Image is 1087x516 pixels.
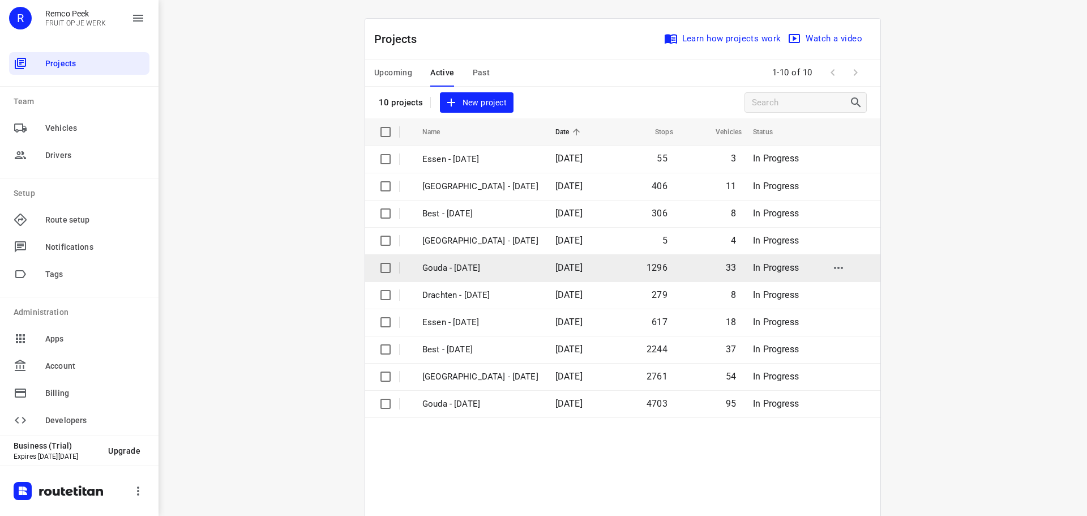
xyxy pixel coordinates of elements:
div: Billing [9,382,149,404]
span: 8 [731,289,736,300]
span: [DATE] [555,317,583,327]
p: Business (Trial) [14,441,99,450]
span: In Progress [753,317,799,327]
span: Previous Page [821,61,844,84]
span: 55 [657,153,667,164]
span: In Progress [753,262,799,273]
span: 54 [726,371,736,382]
span: 1-10 of 10 [768,61,817,85]
span: 8 [731,208,736,219]
span: 2761 [647,371,667,382]
p: FRUIT OP JE WERK [45,19,106,27]
span: Tags [45,268,145,280]
span: Apps [45,333,145,345]
div: Search [849,96,866,109]
p: Administration [14,306,149,318]
div: Route setup [9,208,149,231]
span: In Progress [753,289,799,300]
span: 5 [662,235,667,246]
span: 279 [652,289,667,300]
div: Developers [9,409,149,432]
span: [DATE] [555,289,583,300]
div: Vehicles [9,117,149,139]
span: [DATE] [555,181,583,191]
span: Drivers [45,150,145,161]
span: [DATE] [555,153,583,164]
span: [DATE] [555,398,583,409]
p: Projects [374,31,426,48]
p: Expires [DATE][DATE] [14,453,99,460]
span: In Progress [753,344,799,355]
span: New project [447,96,507,110]
span: In Progress [753,208,799,219]
span: Account [45,360,145,372]
span: Notifications [45,241,145,253]
p: Drachten - [DATE] [422,289,538,302]
div: Notifications [9,236,149,258]
p: [GEOGRAPHIC_DATA] - [DATE] [422,234,538,248]
span: In Progress [753,371,799,382]
span: 95 [726,398,736,409]
p: Remco Peek [45,9,106,18]
button: New project [440,92,513,113]
span: Upgrade [108,446,140,455]
span: In Progress [753,181,799,191]
span: Stops [640,125,673,139]
span: 1296 [647,262,667,273]
span: Developers [45,415,145,427]
span: 4703 [647,398,667,409]
p: Essen - Tuesday [422,153,538,166]
span: In Progress [753,398,799,409]
div: Drivers [9,144,149,167]
p: Zwolle - Monday [422,370,538,383]
span: Name [422,125,455,139]
span: 617 [652,317,667,327]
span: [DATE] [555,344,583,355]
span: Upcoming [374,66,412,80]
span: 3 [731,153,736,164]
div: Account [9,355,149,377]
span: 306 [652,208,667,219]
span: In Progress [753,153,799,164]
span: Past [473,66,490,80]
span: Status [753,125,788,139]
div: Tags [9,263,149,285]
button: Upgrade [99,441,149,461]
span: Active [430,66,454,80]
span: 11 [726,181,736,191]
p: Setup [14,187,149,199]
span: 37 [726,344,736,355]
span: 33 [726,262,736,273]
p: Essen - [DATE] [422,316,538,329]
div: Apps [9,327,149,350]
span: [DATE] [555,371,583,382]
span: 4 [731,235,736,246]
p: 10 projects [379,97,423,108]
p: Team [14,96,149,108]
span: Vehicles [45,122,145,134]
span: [DATE] [555,208,583,219]
span: Date [555,125,584,139]
span: Next Page [844,61,867,84]
p: [GEOGRAPHIC_DATA] - [DATE] [422,180,538,193]
span: [DATE] [555,235,583,246]
span: Route setup [45,214,145,226]
span: 406 [652,181,667,191]
div: Projects [9,52,149,75]
input: Search projects [752,94,849,112]
p: Gouda - Monday [422,398,538,411]
span: [DATE] [555,262,583,273]
span: Billing [45,387,145,399]
span: In Progress [753,235,799,246]
div: R [9,7,32,29]
span: Vehicles [701,125,742,139]
p: Gouda - [DATE] [422,262,538,275]
span: Projects [45,58,145,70]
p: Best - [DATE] [422,207,538,220]
span: 18 [726,317,736,327]
span: 2244 [647,344,667,355]
p: Best - [DATE] [422,343,538,356]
